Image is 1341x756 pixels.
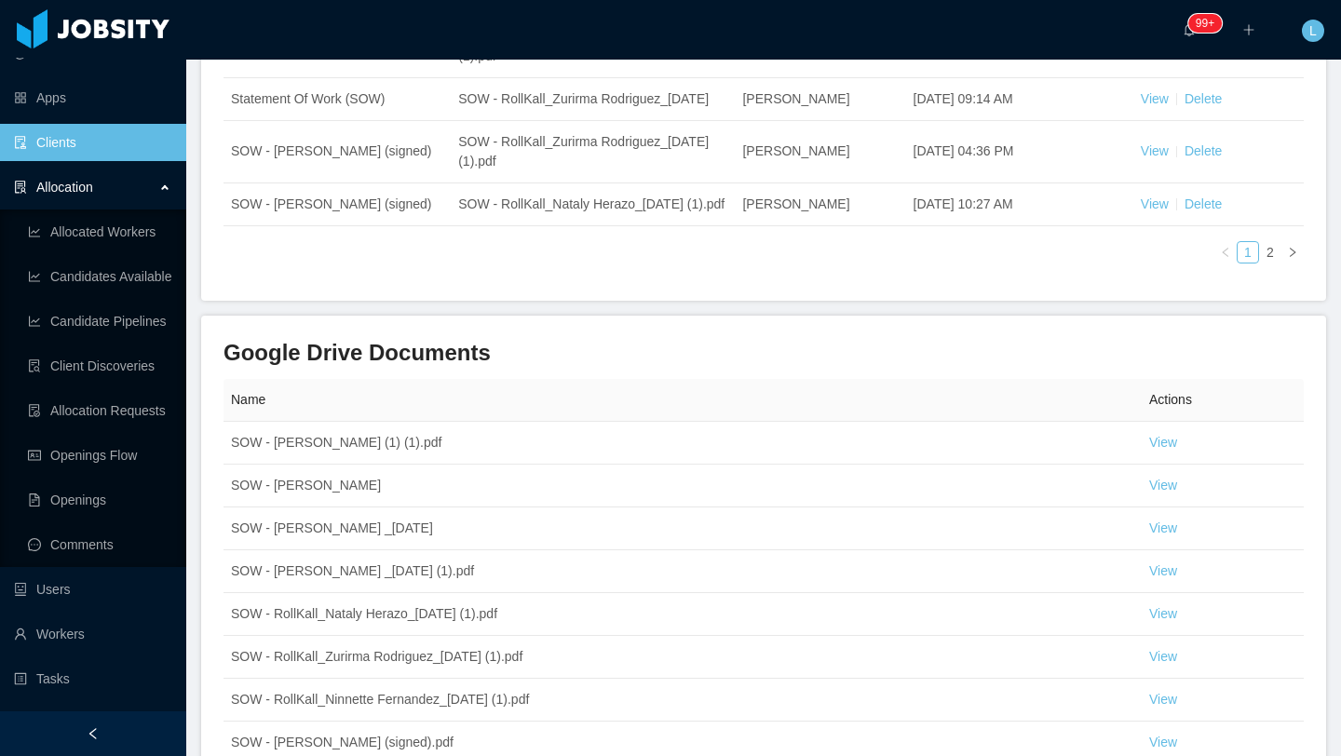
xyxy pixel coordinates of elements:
td: [DATE] 09:14 AM [906,78,1133,121]
li: Previous Page [1214,241,1237,263]
i: icon: solution [14,181,27,194]
a: View [1149,649,1177,664]
span: Allocation [36,180,93,195]
a: View [1149,692,1177,707]
li: Next Page [1281,241,1304,263]
td: [DATE] 04:36 PM [906,121,1133,183]
a: Delete [1185,143,1222,158]
a: 2 [1260,242,1280,263]
i: icon: plus [1242,23,1255,36]
td: SOW - RollKall_Zurirma Rodriguez_[DATE] (1).pdf [223,636,1142,679]
a: icon: line-chartAllocated Workers [28,213,171,250]
a: View [1141,196,1169,211]
td: Statement Of Work (SOW) [223,78,451,121]
h3: Google Drive Documents [223,338,1304,368]
a: icon: file-doneAllocation Requests [28,392,171,429]
a: icon: robotUsers [14,571,171,608]
sup: 113 [1188,14,1222,33]
td: SOW - [PERSON_NAME] [223,465,1142,507]
a: View [1149,478,1177,493]
a: icon: appstoreApps [14,79,171,116]
td: SOW - RollKall_Zurirma Rodriguez_[DATE] [451,78,735,121]
a: Delete [1185,196,1222,211]
span: L [1309,20,1317,42]
a: View [1141,143,1169,158]
td: [DATE] 10:27 AM [906,183,1133,226]
td: SOW - RollKall_Zurirma Rodriguez_[DATE] (1).pdf [451,121,735,183]
li: 2 [1259,241,1281,263]
a: icon: file-searchClient Discoveries [28,347,171,385]
a: View [1141,91,1169,106]
td: SOW - [PERSON_NAME] (signed) [223,121,451,183]
a: icon: line-chartCandidates Available [28,258,171,295]
td: SOW - [PERSON_NAME] _[DATE] [223,507,1142,550]
td: SOW - RollKall_Ninnette Fernandez_[DATE] (1).pdf [223,679,1142,722]
td: [PERSON_NAME] [735,183,905,226]
td: [PERSON_NAME] [735,78,905,121]
span: Actions [1149,392,1192,407]
a: icon: userWorkers [14,615,171,653]
a: icon: profileTasks [14,660,171,697]
a: View [1149,520,1177,535]
td: SOW - RollKall_Nataly Herazo_[DATE] (1).pdf [451,183,735,226]
i: icon: bell [1183,23,1196,36]
td: SOW - RollKall_Nataly Herazo_[DATE] (1).pdf [223,593,1142,636]
a: View [1149,435,1177,450]
a: Delete [1185,91,1222,106]
li: 1 [1237,241,1259,263]
a: icon: idcardOpenings Flow [28,437,171,474]
a: icon: file-textOpenings [28,481,171,519]
a: View [1149,606,1177,621]
a: View [1149,563,1177,578]
a: icon: auditClients [14,124,171,161]
td: SOW - [PERSON_NAME] (signed) [223,183,451,226]
td: SOW - [PERSON_NAME] _[DATE] (1).pdf [223,550,1142,593]
i: icon: left [1220,247,1231,258]
a: View [1149,735,1177,749]
td: [PERSON_NAME] [735,121,905,183]
a: 1 [1238,242,1258,263]
td: SOW - [PERSON_NAME] (1) (1).pdf [223,422,1142,465]
a: icon: messageComments [28,526,171,563]
a: icon: line-chartCandidate Pipelines [28,303,171,340]
i: icon: right [1287,247,1298,258]
span: Name [231,392,265,407]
